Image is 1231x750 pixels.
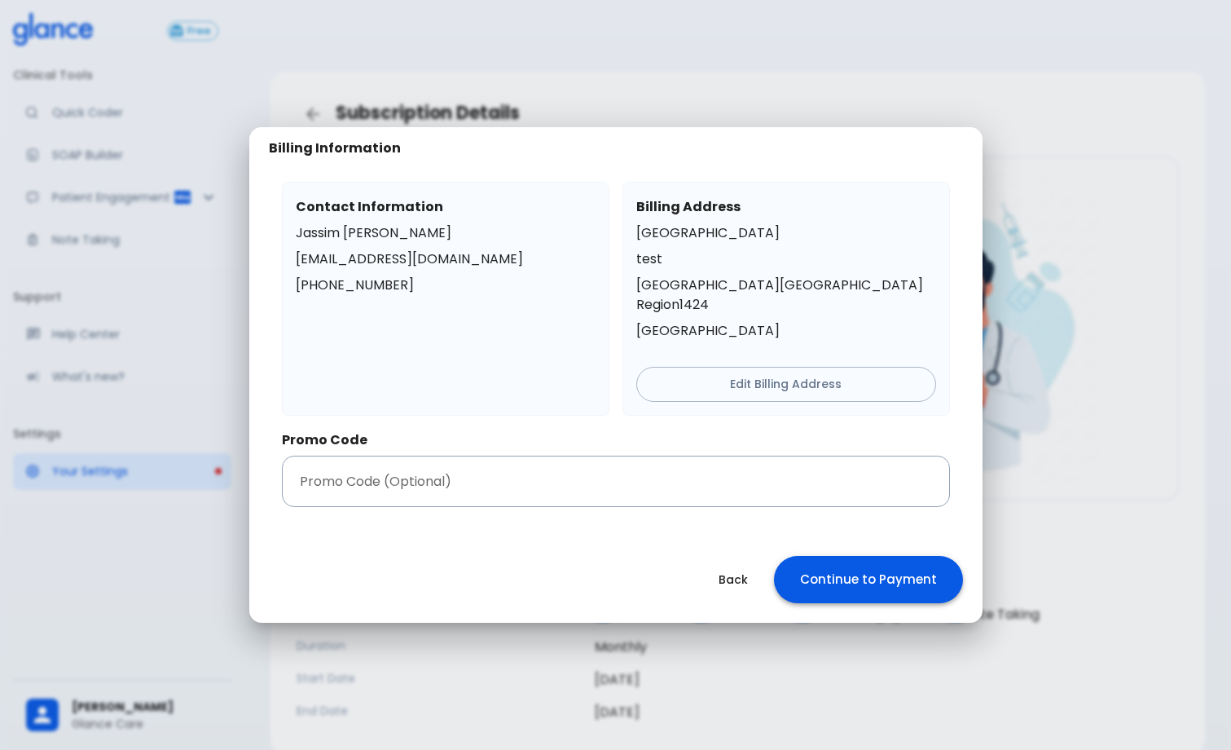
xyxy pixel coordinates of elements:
[296,276,596,295] p: [PHONE_NUMBER]
[636,223,936,243] p: [GEOGRAPHIC_DATA]
[282,429,950,452] h6: Promo Code
[636,276,936,315] p: [GEOGRAPHIC_DATA] [GEOGRAPHIC_DATA] Region 1424
[636,367,936,402] button: Edit Billing Address
[774,556,963,603] button: Continue to Payment
[269,140,401,157] h2: Billing Information
[296,223,596,243] p: Jassim [PERSON_NAME]
[699,563,767,597] button: Back
[636,321,936,341] p: [GEOGRAPHIC_DATA]
[636,196,936,218] h6: Billing Address
[296,249,596,269] p: [EMAIL_ADDRESS][DOMAIN_NAME]
[636,249,936,269] p: test
[296,196,596,218] h6: Contact Information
